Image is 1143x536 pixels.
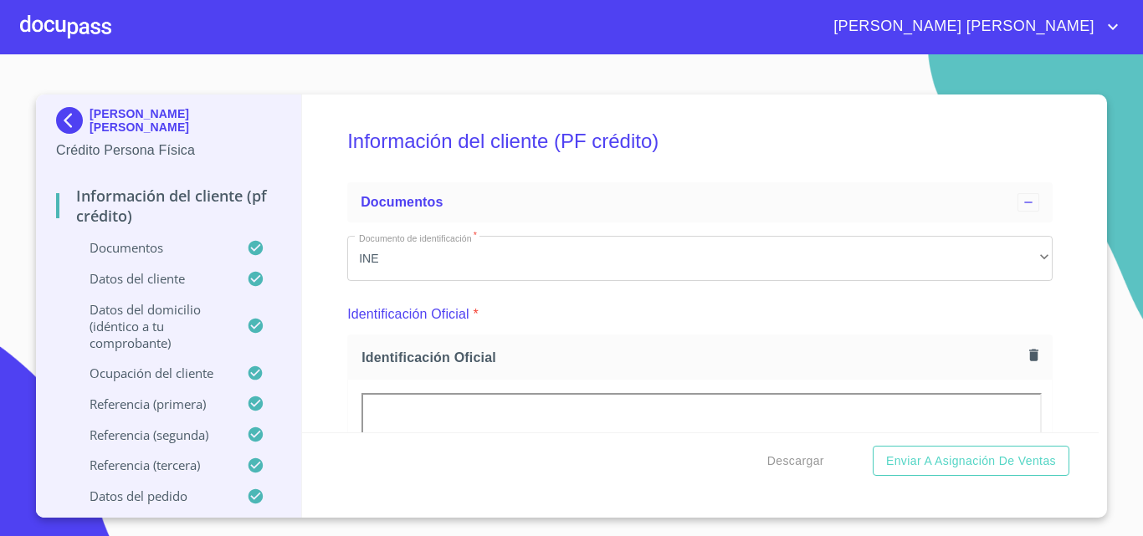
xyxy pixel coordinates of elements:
button: Descargar [761,446,831,477]
h5: Información del cliente (PF crédito) [347,107,1053,176]
div: Documentos [347,182,1053,222]
p: Identificación Oficial [347,304,469,324]
span: [PERSON_NAME] [PERSON_NAME] [821,13,1103,40]
span: Enviar a Asignación de Ventas [886,451,1056,472]
p: Datos del domicilio (idéntico a tu comprobante) [56,301,247,351]
div: [PERSON_NAME] [PERSON_NAME] [56,107,281,140]
button: account of current user [821,13,1123,40]
p: Referencia (segunda) [56,426,247,443]
img: Docupass spot blue [56,107,90,134]
p: Información del cliente (PF crédito) [56,186,281,226]
div: INE [347,236,1053,281]
p: Referencia (primera) [56,396,247,412]
p: Crédito Persona Física [56,140,281,161]
p: Documentos [56,239,247,256]
p: [PERSON_NAME] [PERSON_NAME] [90,107,281,134]
p: Ocupación del Cliente [56,365,247,381]
span: Descargar [767,451,824,472]
span: Documentos [361,195,443,209]
p: Referencia (tercera) [56,457,247,473]
span: Identificación Oficial [361,349,1023,366]
button: Enviar a Asignación de Ventas [873,446,1069,477]
p: Datos del pedido [56,488,247,504]
p: Datos del cliente [56,270,247,287]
